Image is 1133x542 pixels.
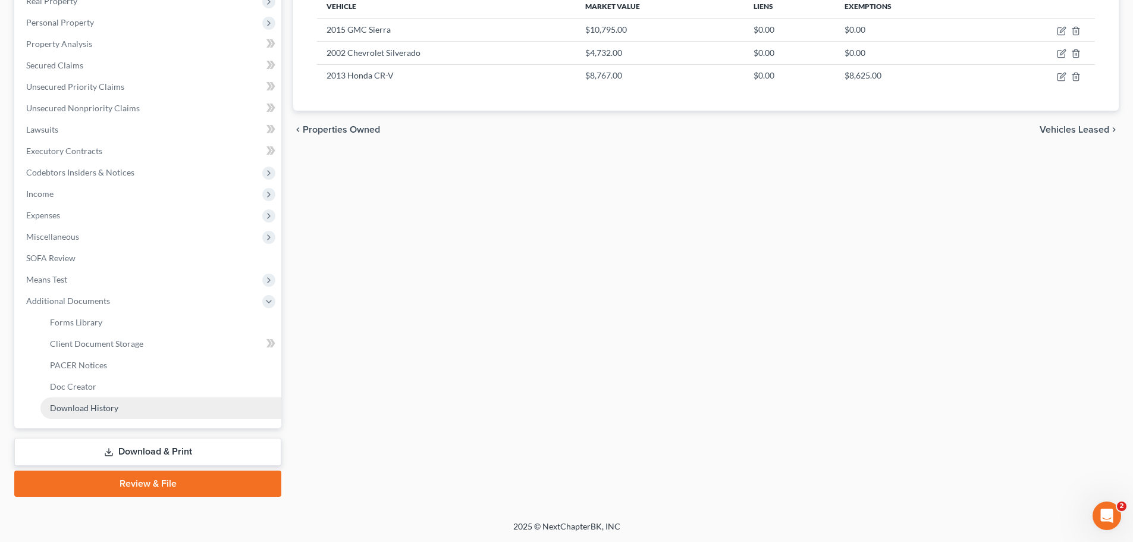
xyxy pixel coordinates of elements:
a: Secured Claims [17,55,281,76]
td: $8,767.00 [576,64,744,87]
a: Unsecured Priority Claims [17,76,281,98]
span: Client Document Storage [50,339,143,349]
span: Unsecured Priority Claims [26,82,124,92]
td: 2015 GMC Sierra [317,18,575,41]
td: 2013 Honda CR-V [317,64,575,87]
td: $10,795.00 [576,18,744,41]
span: Property Analysis [26,39,92,49]
iframe: Intercom live chat [1093,502,1121,530]
i: chevron_right [1109,125,1119,134]
td: $0.00 [744,18,835,41]
span: Download History [50,403,118,413]
td: $0.00 [744,64,835,87]
td: 2002 Chevrolet Silverado [317,42,575,64]
span: Expenses [26,210,60,220]
a: Download & Print [14,438,281,466]
a: Lawsuits [17,119,281,140]
a: Unsecured Nonpriority Claims [17,98,281,119]
span: 2 [1117,502,1126,511]
a: Forms Library [40,312,281,333]
a: Review & File [14,471,281,497]
span: Vehicles Leased [1040,125,1109,134]
a: SOFA Review [17,247,281,269]
a: Client Document Storage [40,333,281,355]
span: Unsecured Nonpriority Claims [26,103,140,113]
span: Executory Contracts [26,146,102,156]
a: Executory Contracts [17,140,281,162]
span: Income [26,189,54,199]
div: 2025 © NextChapterBK, INC [228,521,906,542]
span: SOFA Review [26,253,76,263]
td: $0.00 [744,42,835,64]
button: Vehicles Leased chevron_right [1040,125,1119,134]
a: Doc Creator [40,376,281,397]
span: PACER Notices [50,360,107,370]
i: chevron_left [293,125,303,134]
td: $0.00 [835,42,986,64]
a: Download History [40,397,281,419]
a: Property Analysis [17,33,281,55]
span: Means Test [26,274,67,284]
td: $0.00 [835,18,986,41]
span: Lawsuits [26,124,58,134]
span: Codebtors Insiders & Notices [26,167,134,177]
span: Properties Owned [303,125,380,134]
span: Doc Creator [50,381,96,391]
button: chevron_left Properties Owned [293,125,380,134]
span: Additional Documents [26,296,110,306]
span: Miscellaneous [26,231,79,242]
span: Forms Library [50,317,102,327]
td: $4,732.00 [576,42,744,64]
a: PACER Notices [40,355,281,376]
td: $8,625.00 [835,64,986,87]
span: Secured Claims [26,60,83,70]
span: Personal Property [26,17,94,27]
